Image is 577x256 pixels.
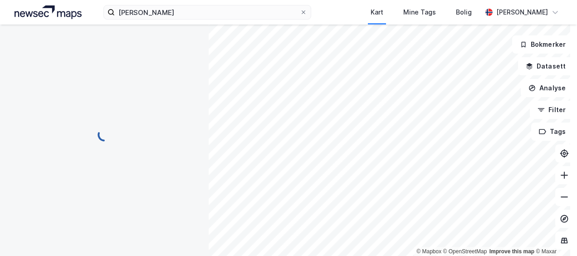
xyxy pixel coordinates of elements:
a: Mapbox [416,248,441,255]
div: Bolig [456,7,472,18]
iframe: Chat Widget [532,212,577,256]
button: Tags [531,123,573,141]
img: spinner.a6d8c91a73a9ac5275cf975e30b51cfb.svg [97,128,112,142]
a: Improve this map [489,248,534,255]
div: Kart [371,7,383,18]
button: Datasett [518,57,573,75]
img: logo.a4113a55bc3d86da70a041830d287a7e.svg [15,5,82,19]
button: Analyse [521,79,573,97]
div: Mine Tags [403,7,436,18]
a: OpenStreetMap [443,248,487,255]
input: Søk på adresse, matrikkel, gårdeiere, leietakere eller personer [115,5,299,19]
button: Filter [530,101,573,119]
div: Kontrollprogram for chat [532,212,577,256]
div: [PERSON_NAME] [496,7,548,18]
button: Bokmerker [512,35,573,54]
